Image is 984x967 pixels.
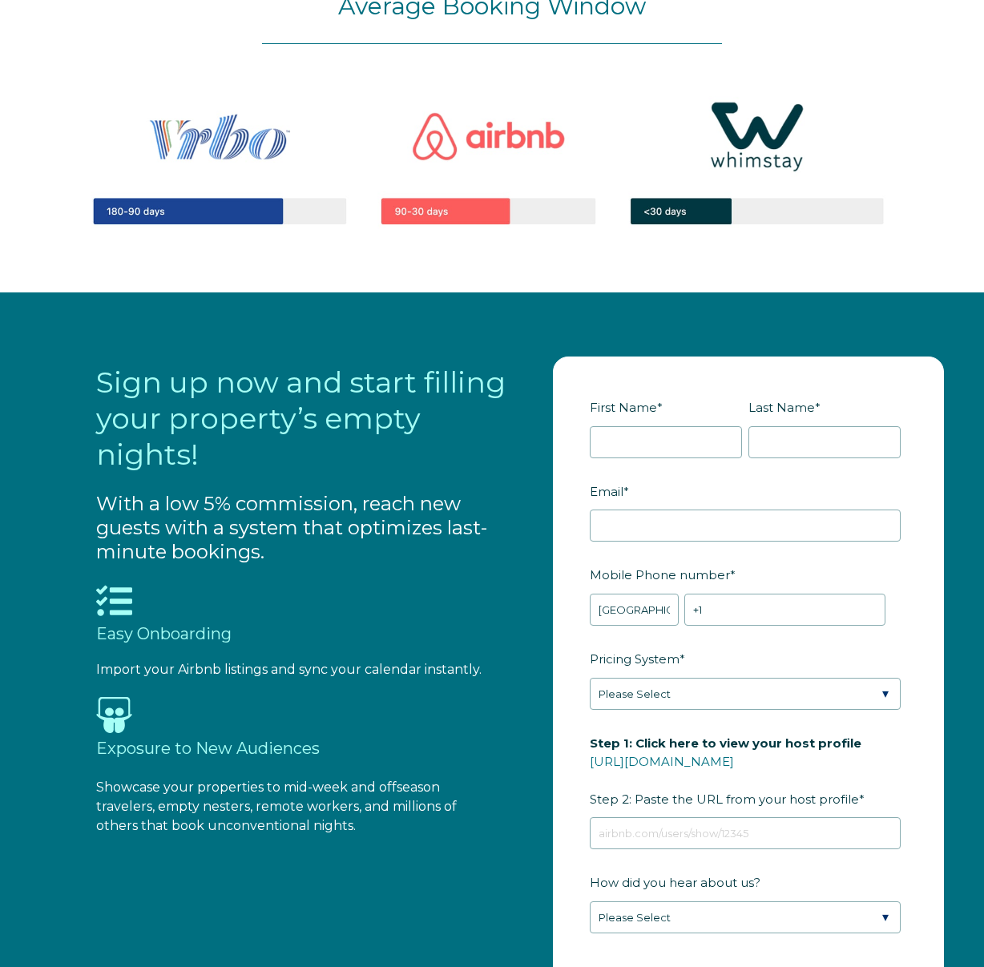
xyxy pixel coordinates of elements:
span: Step 2: Paste the URL from your host profile [590,731,861,812]
span: Easy Onboarding [96,624,232,643]
span: Sign up now and start filling your property’s empty nights! [96,365,506,472]
span: Email [590,479,623,504]
span: First Name [590,395,657,420]
span: Step 1: Click here to view your host profile [590,731,861,755]
input: airbnb.com/users/show/12345 [590,817,901,849]
span: Mobile Phone number [590,562,730,587]
span: Exposure to New Audiences [96,739,320,758]
span: Import your Airbnb listings and sync your calendar instantly. [96,662,482,677]
span: Pricing System [590,647,680,671]
span: With a low 5% commission, reach new guests with a system that optimizes last-minute bookings. [96,492,487,563]
a: [URL][DOMAIN_NAME] [590,754,734,769]
img: Captura de pantalla 2025-05-06 a la(s) 5.25.03 p.m. [32,52,952,272]
span: Showcase your properties to mid-week and offseason travelers, empty nesters, remote workers, and ... [96,780,457,833]
span: Last Name [748,395,815,420]
span: How did you hear about us? [590,870,760,895]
